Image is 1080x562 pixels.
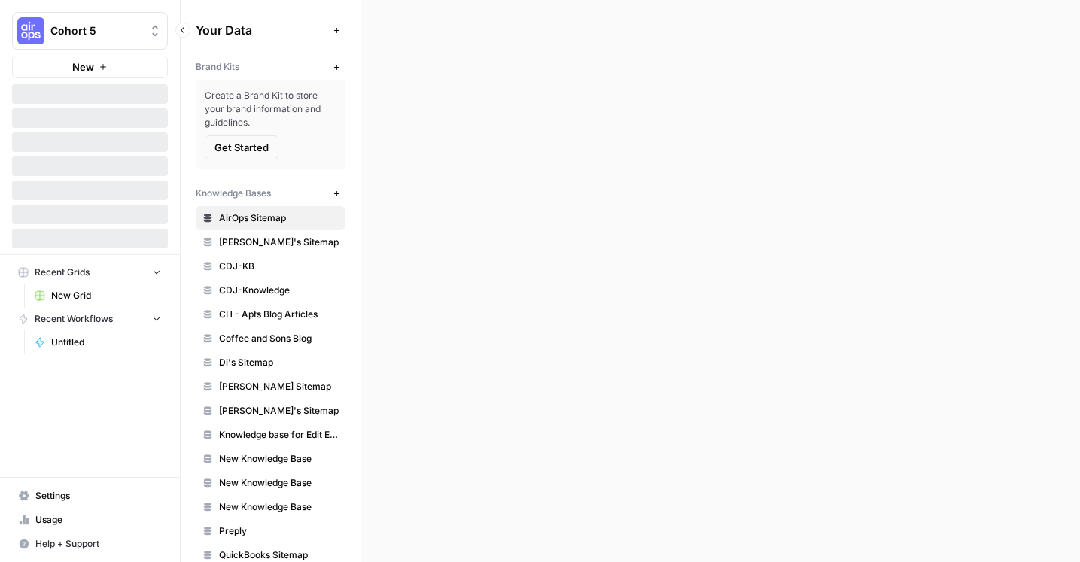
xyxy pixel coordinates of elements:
img: Cohort 5 Logo [17,17,44,44]
span: Knowledge base for Edit Ever After ([PERSON_NAME]) [219,428,339,442]
a: New Knowledge Base [196,471,345,495]
a: CDJ-KB [196,254,345,278]
span: Create a Brand Kit to store your brand information and guidelines. [205,89,336,129]
button: Recent Grids [12,261,168,284]
span: Your Data [196,21,327,39]
a: Knowledge base for Edit Ever After ([PERSON_NAME]) [196,423,345,447]
a: New Grid [28,284,168,308]
a: New Knowledge Base [196,495,345,519]
span: New [72,59,94,74]
button: New [12,56,168,78]
a: [PERSON_NAME]'s Sitemap [196,230,345,254]
span: Knowledge Bases [196,187,271,200]
span: QuickBooks Sitemap [219,548,339,562]
span: [PERSON_NAME] Sitemap [219,380,339,393]
button: Get Started [205,135,278,159]
span: [PERSON_NAME]'s Sitemap [219,404,339,418]
span: Cohort 5 [50,23,141,38]
span: [PERSON_NAME]'s Sitemap [219,235,339,249]
span: CH - Apts Blog Articles [219,308,339,321]
a: Usage [12,508,168,532]
span: Recent Grids [35,266,90,279]
span: New Knowledge Base [219,452,339,466]
span: Preply [219,524,339,538]
a: Di's Sitemap [196,351,345,375]
span: Usage [35,513,161,527]
span: CDJ-KB [219,260,339,273]
span: AirOps Sitemap [219,211,339,225]
span: Di's Sitemap [219,356,339,369]
span: New Knowledge Base [219,500,339,514]
a: Coffee and Sons Blog [196,327,345,351]
span: Brand Kits [196,60,239,74]
a: Settings [12,484,168,508]
span: Untitled [51,336,161,349]
button: Help + Support [12,532,168,556]
span: Settings [35,489,161,503]
span: Help + Support [35,537,161,551]
button: Recent Workflows [12,308,168,330]
a: Untitled [28,330,168,354]
a: [PERSON_NAME]'s Sitemap [196,399,345,423]
span: CDJ-Knowledge [219,284,339,297]
span: Coffee and Sons Blog [219,332,339,345]
a: CH - Apts Blog Articles [196,302,345,327]
span: Get Started [214,140,269,155]
a: CDJ-Knowledge [196,278,345,302]
a: New Knowledge Base [196,447,345,471]
span: Recent Workflows [35,312,113,326]
a: Preply [196,519,345,543]
a: AirOps Sitemap [196,206,345,230]
span: New Grid [51,289,161,302]
span: New Knowledge Base [219,476,339,490]
button: Workspace: Cohort 5 [12,12,168,50]
a: [PERSON_NAME] Sitemap [196,375,345,399]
